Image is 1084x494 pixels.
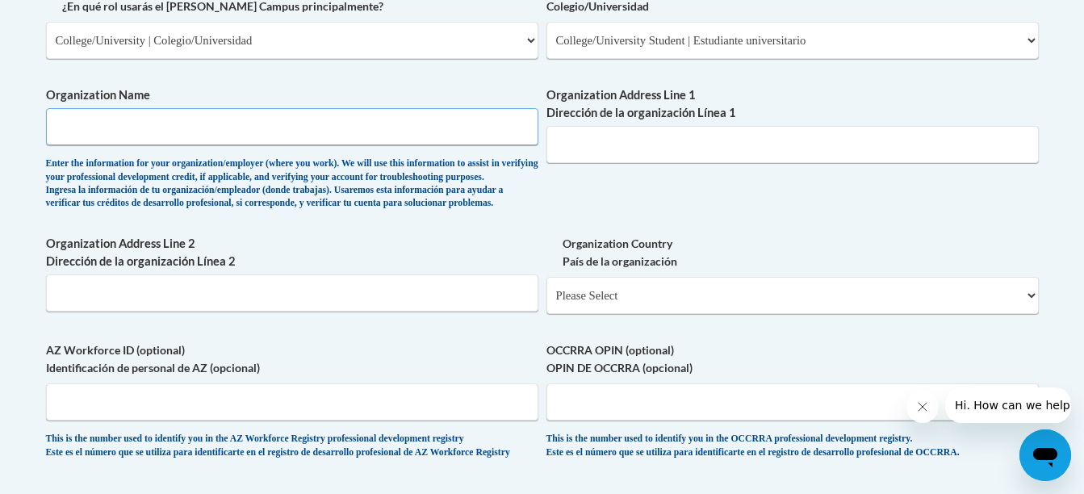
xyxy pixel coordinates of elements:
[546,341,1039,377] label: OCCRRA OPIN (optional) OPIN DE OCCRRA (opcional)
[46,108,538,145] input: Metadata input
[46,157,538,211] div: Enter the information for your organization/employer (where you work). We will use this informati...
[46,274,538,312] input: Metadata input
[10,11,131,24] span: Hi. How can we help?
[546,86,1039,122] label: Organization Address Line 1 Dirección de la organización Línea 1
[1019,429,1071,481] iframe: Button to launch messaging window
[46,235,538,270] label: Organization Address Line 2 Dirección de la organización Línea 2
[546,433,1039,459] div: This is the number used to identify you in the OCCRRA professional development registry. Este es ...
[945,387,1071,423] iframe: Message from company
[46,341,538,377] label: AZ Workforce ID (optional) Identificación de personal de AZ (opcional)
[546,126,1039,163] input: Metadata input
[46,433,538,459] div: This is the number used to identify you in the AZ Workforce Registry professional development reg...
[546,235,1039,270] label: Organization Country País de la organización
[46,86,538,104] label: Organization Name
[906,391,939,423] iframe: Close message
